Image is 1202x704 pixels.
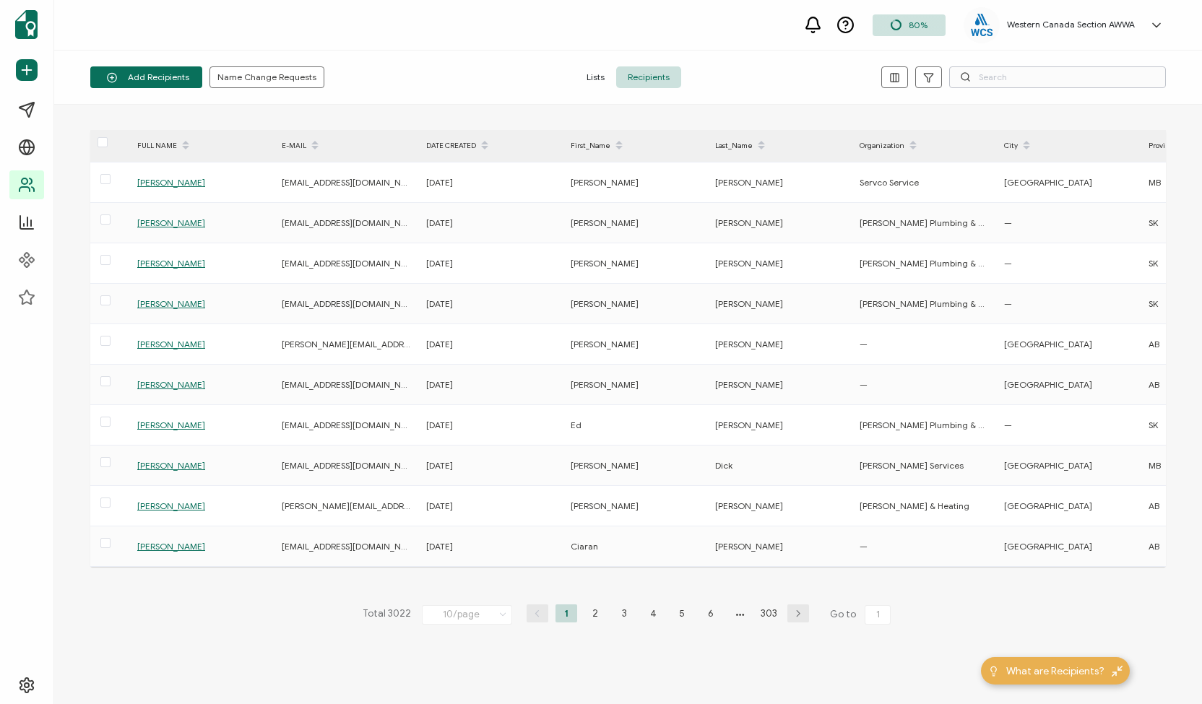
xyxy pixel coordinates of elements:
[860,500,969,511] span: [PERSON_NAME] & Heating
[949,66,1166,88] input: Search
[613,604,635,622] li: 3
[758,604,780,622] li: 303
[209,66,324,88] button: Name Change Requests
[571,500,639,511] span: [PERSON_NAME]
[715,217,783,228] span: [PERSON_NAME]
[282,298,422,309] span: [EMAIL_ADDRESS][DOMAIN_NAME]
[584,604,606,622] li: 2
[1149,379,1159,390] span: AB
[1004,541,1092,552] span: [GEOGRAPHIC_DATA]
[671,604,693,622] li: 5
[971,14,993,36] img: eb0530a7-dc53-4dd2-968c-61d1fd0a03d4.png
[715,420,783,430] span: [PERSON_NAME]
[282,217,422,228] span: [EMAIL_ADDRESS][DOMAIN_NAME]
[282,177,422,188] span: [EMAIL_ADDRESS][DOMAIN_NAME]
[571,258,639,269] span: [PERSON_NAME]
[137,541,205,552] span: [PERSON_NAME]
[1149,339,1159,349] span: AB
[137,379,205,390] span: [PERSON_NAME]
[715,258,783,269] span: [PERSON_NAME]
[1004,379,1092,390] span: [GEOGRAPHIC_DATA]
[137,420,205,430] span: [PERSON_NAME]
[571,460,639,471] span: [PERSON_NAME]
[860,177,919,188] span: Servco Service
[571,420,581,430] span: Ed
[860,298,1010,309] span: [PERSON_NAME] Plumbing & Heating
[282,460,422,471] span: [EMAIL_ADDRESS][DOMAIN_NAME]
[860,420,1010,430] span: [PERSON_NAME] Plumbing & Heating
[1004,258,1012,269] span: —
[1130,635,1202,704] iframe: Chat Widget
[426,298,453,309] span: [DATE]
[137,217,205,228] span: [PERSON_NAME]
[715,500,783,511] span: [PERSON_NAME]
[860,217,1010,228] span: [PERSON_NAME] Plumbing & Heating
[363,604,411,625] span: Total 3022
[616,66,681,88] span: Recipients
[130,134,274,158] div: FULL NAME
[708,134,852,158] div: Last_Name
[715,379,783,390] span: [PERSON_NAME]
[1149,500,1159,511] span: AB
[274,134,419,158] div: E-MAIL
[1149,298,1158,309] span: SK
[90,66,202,88] button: Add Recipients
[575,66,616,88] span: Lists
[715,460,732,471] span: Dick
[571,339,639,349] span: [PERSON_NAME]
[1149,460,1161,471] span: MB
[715,339,783,349] span: [PERSON_NAME]
[282,500,558,511] span: [PERSON_NAME][EMAIL_ADDRESS][PERSON_NAME][DOMAIN_NAME]
[137,177,205,188] span: [PERSON_NAME]
[571,541,598,552] span: Ciaran
[860,258,1010,269] span: [PERSON_NAME] Plumbing & Heating
[1004,217,1012,228] span: —
[1149,258,1158,269] span: SK
[860,541,868,552] span: —
[426,460,453,471] span: [DATE]
[1149,177,1161,188] span: MB
[426,420,453,430] span: [DATE]
[571,298,639,309] span: [PERSON_NAME]
[137,500,205,511] span: [PERSON_NAME]
[137,339,205,349] span: [PERSON_NAME]
[426,541,453,552] span: [DATE]
[642,604,664,622] li: 4
[426,217,453,228] span: [DATE]
[1004,420,1012,430] span: —
[715,541,783,552] span: [PERSON_NAME]
[997,134,1141,158] div: City
[571,379,639,390] span: [PERSON_NAME]
[282,379,422,390] span: [EMAIL_ADDRESS][DOMAIN_NAME]
[282,541,422,552] span: [EMAIL_ADDRESS][DOMAIN_NAME]
[1004,177,1092,188] span: [GEOGRAPHIC_DATA]
[282,339,490,349] span: [PERSON_NAME][EMAIL_ADDRESS][DOMAIN_NAME]
[426,500,453,511] span: [DATE]
[909,19,928,30] span: 80%
[419,134,563,158] div: DATE CREATED
[555,604,577,622] li: 1
[860,379,868,390] span: —
[1004,339,1092,349] span: [GEOGRAPHIC_DATA]
[852,134,997,158] div: Organization
[860,339,868,349] span: —
[571,177,639,188] span: [PERSON_NAME]
[137,258,205,269] span: [PERSON_NAME]
[830,604,894,625] span: Go to
[282,420,422,430] span: [EMAIL_ADDRESS][DOMAIN_NAME]
[1004,460,1092,471] span: [GEOGRAPHIC_DATA]
[426,339,453,349] span: [DATE]
[422,605,512,625] input: Select
[1149,420,1158,430] span: SK
[15,10,38,39] img: sertifier-logomark-colored.svg
[571,217,639,228] span: [PERSON_NAME]
[1149,541,1159,552] span: AB
[700,604,722,622] li: 6
[217,73,316,82] span: Name Change Requests
[715,177,783,188] span: [PERSON_NAME]
[1004,298,1012,309] span: —
[1007,19,1135,30] h5: Western Canada Section AWWA
[426,379,453,390] span: [DATE]
[860,460,964,471] span: [PERSON_NAME] Services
